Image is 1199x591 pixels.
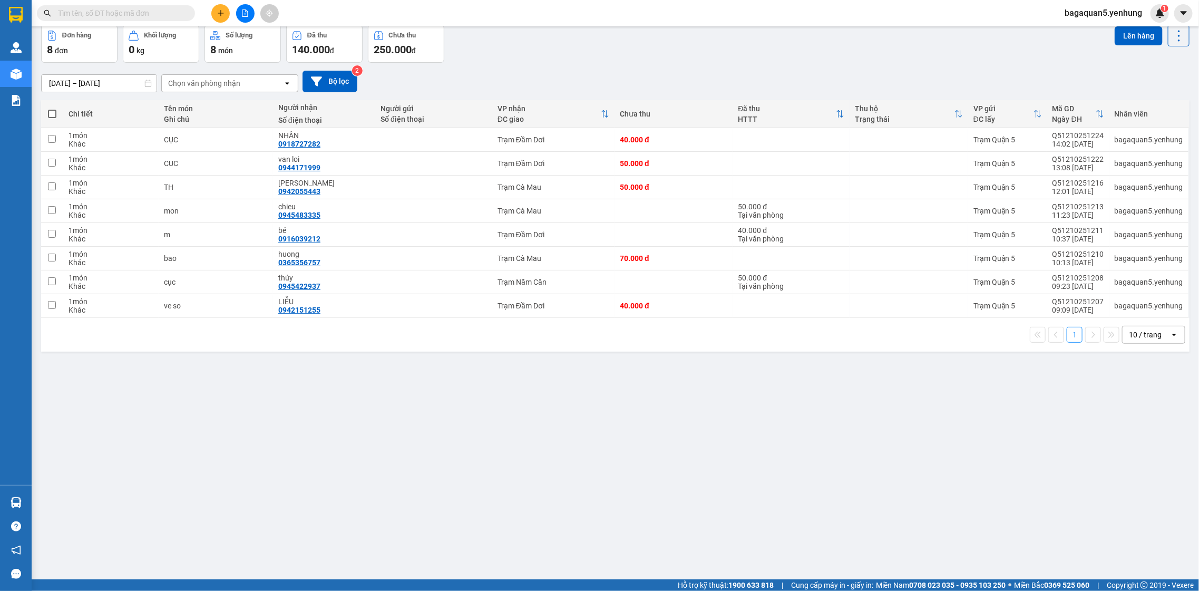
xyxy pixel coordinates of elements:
div: 11:23 [DATE] [1052,211,1104,219]
div: 40.000 [67,68,160,83]
button: Đã thu140.000đ [286,25,363,63]
div: 14:02 [DATE] [1052,140,1104,148]
button: aim [260,4,279,23]
img: warehouse-icon [11,42,22,53]
div: Người nhận [278,103,370,112]
th: Toggle SortBy [492,100,615,128]
div: 1 món [69,297,154,306]
div: 0918727282 [278,140,320,148]
div: 1 món [69,250,154,258]
span: Gửi: [9,10,25,21]
img: solution-icon [11,95,22,106]
div: Trạm Quận 5 [973,302,1042,310]
div: bagaquan5.yenhung [1115,254,1183,263]
span: ⚪️ [1008,583,1011,587]
sup: 1 [1161,5,1168,12]
div: Trạm Đầm Dơi [69,9,159,34]
div: 10:37 [DATE] [1052,235,1104,243]
div: Chưa thu [620,110,727,118]
div: LIỄU [278,297,370,306]
div: Q51210251224 [1052,131,1104,140]
span: file-add [241,9,249,17]
div: Tên món [164,104,268,113]
div: Số lượng [226,32,252,39]
span: search [44,9,51,17]
button: 1 [1067,327,1083,343]
div: cục [164,278,268,286]
div: 0945422937 [278,282,320,290]
div: bagaquan5.yenhung [1115,159,1183,168]
span: Nhận: [69,10,93,21]
div: Khối lượng [144,32,176,39]
span: đơn [55,46,68,55]
div: 09:09 [DATE] [1052,306,1104,314]
div: Trạm Cà Mau [498,254,609,263]
div: 10:13 [DATE] [1052,258,1104,267]
div: Trạm Cà Mau [498,207,609,215]
div: Chọn văn phòng nhận [168,78,240,89]
div: Người gửi [381,104,487,113]
div: 12:01 [DATE] [1052,187,1104,196]
div: van loi [278,155,370,163]
div: Trạm Đầm Dơi [498,302,609,310]
div: 1 món [69,202,154,211]
div: Trạm Quận 5 [973,230,1042,239]
div: CỤC [164,135,268,144]
div: Trạm Quận 5 [973,207,1042,215]
button: Lên hàng [1115,26,1163,45]
div: NHÂN [278,131,370,140]
div: Khác [69,140,154,148]
button: caret-down [1174,4,1193,23]
div: bagaquan5.yenhung [1115,302,1183,310]
div: Ghi chú [164,115,268,123]
span: 140.000 [292,43,330,56]
span: CC : [67,71,82,82]
div: Trạm Quận 5 [9,9,61,34]
div: Mã GD [1052,104,1096,113]
div: Nhân viên [1115,110,1183,118]
span: món [218,46,233,55]
input: Tìm tên, số ĐT hoặc mã đơn [58,7,182,19]
div: bagaquan5.yenhung [1115,230,1183,239]
span: 1 [1163,5,1166,12]
div: Trạm Quận 5 [973,183,1042,191]
div: 0918727282 [69,47,159,62]
div: Trạm Quận 5 [973,135,1042,144]
img: icon-new-feature [1155,8,1165,18]
div: 0944171999 [278,163,320,172]
div: Chưa thu [389,32,416,39]
div: 50.000 đ [738,274,845,282]
img: warehouse-icon [11,69,22,80]
div: 09:23 [DATE] [1052,282,1104,290]
strong: 0708 023 035 - 0935 103 250 [909,581,1006,589]
input: Select a date range. [42,75,157,92]
div: Trạm Năm Căn [498,278,609,286]
button: Bộ lọc [303,71,357,92]
div: 0942151255 [278,306,320,314]
div: bé [278,226,370,235]
span: đ [330,46,334,55]
span: 250.000 [374,43,412,56]
div: Thu hộ [855,104,954,113]
div: ve so [164,302,268,310]
button: Chưa thu250.000đ [368,25,444,63]
div: chieu [278,202,370,211]
div: Đơn hàng [62,32,91,39]
button: Số lượng8món [204,25,281,63]
div: Khác [69,258,154,267]
div: Q51210251208 [1052,274,1104,282]
div: Q51210251211 [1052,226,1104,235]
div: Q51210251207 [1052,297,1104,306]
div: Trạm Quận 5 [973,159,1042,168]
span: | [782,579,783,591]
strong: 0369 525 060 [1044,581,1089,589]
div: 70.000 đ [620,254,727,263]
div: 10 / trang [1129,330,1162,340]
div: Khác [69,211,154,219]
img: logo-vxr [9,7,23,23]
div: NHÂN [69,34,159,47]
span: Miền Nam [876,579,1006,591]
svg: open [1170,331,1178,339]
span: đ [412,46,416,55]
div: Trạng thái [855,115,954,123]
